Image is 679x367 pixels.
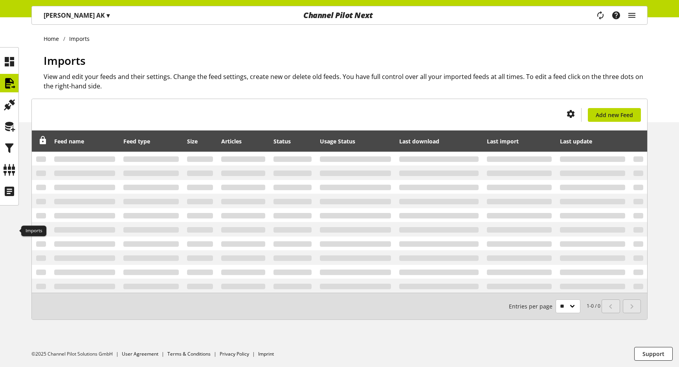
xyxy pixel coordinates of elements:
[21,226,46,237] div: Imports
[258,350,274,357] a: Imprint
[187,133,213,149] div: Size
[44,11,110,20] p: [PERSON_NAME] AK
[31,350,122,358] li: ©2025 Channel Pilot Solutions GmbH
[560,133,625,149] div: Last update
[509,299,600,313] small: 1-0 / 0
[399,133,479,149] div: Last download
[36,136,47,146] div: Unlock to reorder rows
[54,133,115,149] div: Feed name
[167,350,211,357] a: Terms & Conditions
[39,136,47,145] span: Unlock to reorder rows
[634,347,673,361] button: Support
[44,72,648,91] h2: View and edit your feeds and their settings. Change the feed settings, create new or delete old f...
[220,350,249,357] a: Privacy Policy
[273,133,312,149] div: Status
[487,133,551,149] div: Last import
[221,133,265,149] div: Articles
[588,108,641,122] a: Add new Feed
[106,11,110,20] span: ▾
[44,53,86,68] span: Imports
[642,350,664,358] span: Support
[509,302,556,310] span: Entries per page
[596,111,633,119] span: Add new Feed
[31,6,648,25] nav: main navigation
[44,35,63,43] a: Home
[122,350,158,357] a: User Agreement
[320,133,391,149] div: Usage Status
[123,133,179,149] div: Feed type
